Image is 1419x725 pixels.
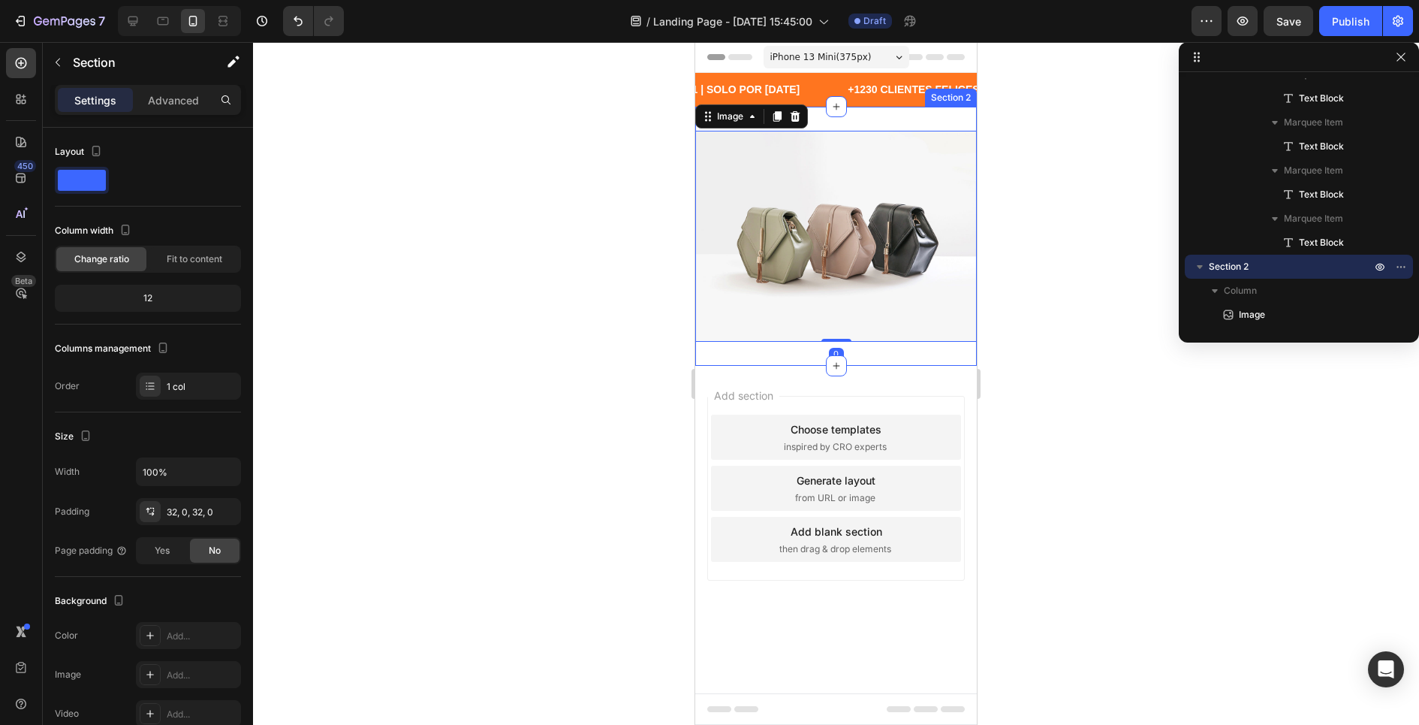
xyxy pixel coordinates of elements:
[55,629,78,642] div: Color
[1239,307,1265,322] span: Image
[95,482,187,497] div: Add blank section
[653,14,812,29] span: Landing Page - [DATE] 15:45:00
[19,68,51,81] div: Image
[1284,115,1343,130] span: Marquee Item
[1299,187,1344,202] span: Text Block
[55,668,81,681] div: Image
[167,708,237,721] div: Add...
[1284,163,1343,178] span: Marquee Item
[1299,91,1344,106] span: Text Block
[14,160,36,172] div: 450
[89,398,191,412] span: inspired by CRO experts
[55,339,172,359] div: Columns management
[55,505,89,518] div: Padding
[1368,651,1404,687] div: Open Intercom Messenger
[13,346,84,361] span: Add section
[58,288,238,309] div: 12
[167,669,237,682] div: Add...
[155,544,170,557] span: Yes
[167,380,237,394] div: 1 col
[11,275,36,287] div: Beta
[55,591,128,612] div: Background
[1299,139,1344,154] span: Text Block
[55,142,105,162] div: Layout
[98,12,105,30] p: 7
[167,630,237,643] div: Add...
[1224,283,1257,298] span: Column
[73,53,196,71] p: Section
[1319,6,1382,36] button: Publish
[137,458,240,485] input: Auto
[95,379,186,395] div: Choose templates
[100,449,180,463] span: from URL or image
[55,379,80,393] div: Order
[1264,6,1313,36] button: Save
[152,38,283,57] p: +1230 CLIENTES FELICES
[55,221,134,241] div: Column width
[55,544,128,557] div: Page padding
[1209,259,1249,274] span: Section 2
[283,6,344,36] div: Undo/Redo
[167,506,237,519] div: 32, 0, 32, 0
[150,37,285,59] div: Rich Text Editor. Editing area: main
[55,427,95,447] div: Size
[74,92,116,108] p: Settings
[74,252,129,266] span: Change ratio
[233,49,279,62] div: Section 2
[148,92,199,108] p: Advanced
[695,42,977,725] iframe: Design area
[101,430,180,446] div: Generate layout
[1276,15,1301,28] span: Save
[646,14,650,29] span: /
[6,6,112,36] button: 7
[55,707,79,720] div: Video
[55,465,80,479] div: Width
[1332,14,1369,29] div: Publish
[209,544,221,557] span: No
[167,252,222,266] span: Fit to content
[134,306,149,318] div: 0
[1284,211,1343,226] span: Marquee Item
[863,14,886,28] span: Draft
[84,500,196,514] span: then drag & drop elements
[1299,235,1344,250] span: Text Block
